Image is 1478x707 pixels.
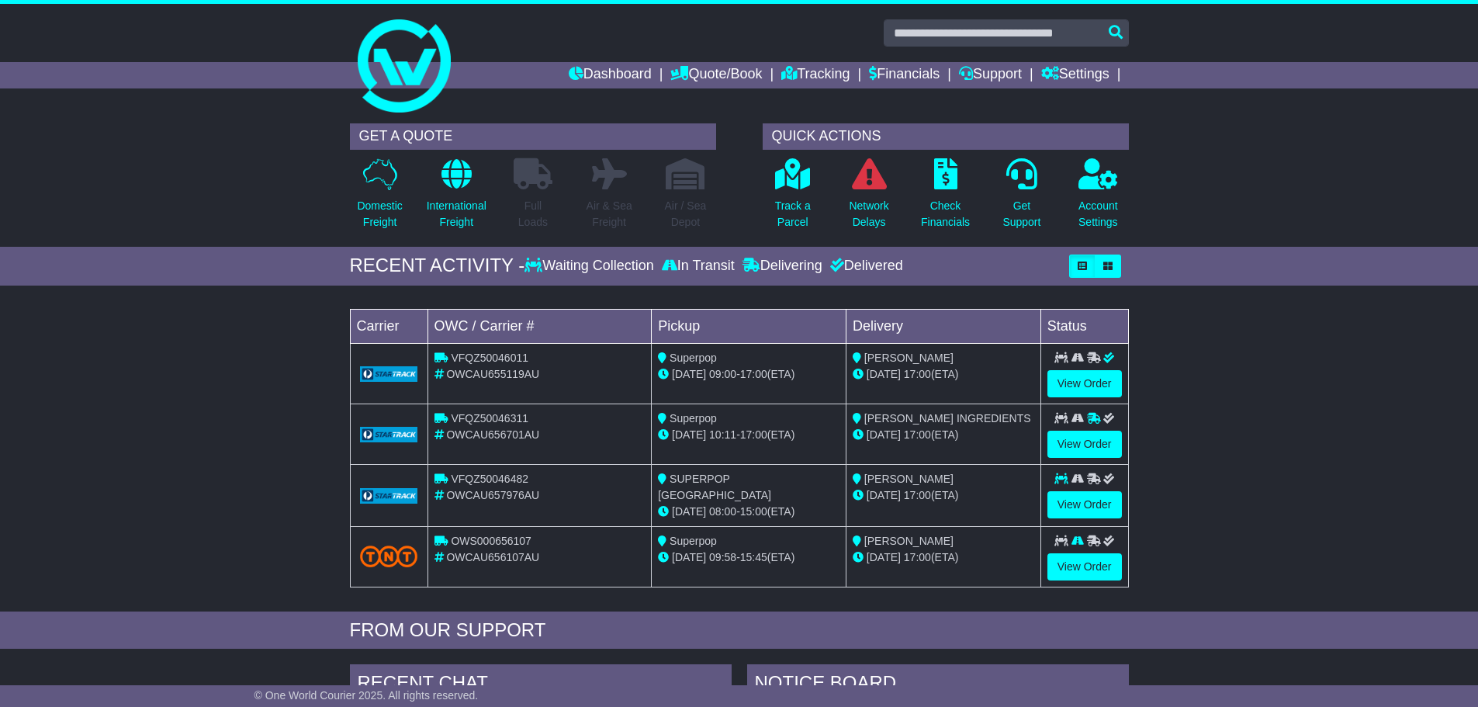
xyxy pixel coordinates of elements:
div: (ETA) [853,427,1034,443]
div: Delivering [739,258,826,275]
span: 15:45 [740,551,767,563]
td: OWC / Carrier # [427,309,652,343]
a: Financials [869,62,940,88]
a: Tracking [781,62,850,88]
div: FROM OUR SUPPORT [350,619,1129,642]
span: 17:00 [740,368,767,380]
a: View Order [1047,553,1122,581]
span: [DATE] [672,428,706,441]
span: 17:00 [904,428,931,441]
p: Get Support [1002,198,1040,230]
span: [DATE] [672,505,706,518]
div: RECENT ACTIVITY - [350,255,525,277]
span: VFQZ50046011 [451,352,528,364]
span: [PERSON_NAME] [864,473,954,485]
div: GET A QUOTE [350,123,716,150]
span: [DATE] [867,489,901,501]
p: Network Delays [849,198,888,230]
span: [DATE] [867,368,901,380]
span: 15:00 [740,505,767,518]
span: [PERSON_NAME] [864,352,954,364]
span: [DATE] [867,551,901,563]
a: DomesticFreight [356,158,403,239]
div: - (ETA) [658,504,839,520]
span: 09:00 [709,368,736,380]
a: NetworkDelays [848,158,889,239]
span: [PERSON_NAME] [864,535,954,547]
a: View Order [1047,370,1122,397]
p: Domestic Freight [357,198,402,230]
span: Superpop [670,535,717,547]
span: OWCAU657976AU [446,489,539,501]
span: OWCAU656107AU [446,551,539,563]
span: [DATE] [867,428,901,441]
div: In Transit [658,258,739,275]
span: [DATE] [672,368,706,380]
span: [PERSON_NAME] INGREDIENTS [864,412,1031,425]
a: AccountSettings [1078,158,1119,239]
div: QUICK ACTIONS [763,123,1129,150]
p: International Freight [427,198,486,230]
span: 17:00 [904,368,931,380]
div: (ETA) [853,487,1034,504]
div: (ETA) [853,549,1034,566]
span: © One World Courier 2025. All rights reserved. [254,689,479,702]
div: NOTICE BOARD [747,664,1129,706]
a: Track aParcel [774,158,812,239]
span: 10:11 [709,428,736,441]
img: GetCarrierServiceLogo [360,427,418,442]
a: View Order [1047,431,1122,458]
div: Waiting Collection [524,258,657,275]
a: Settings [1041,62,1109,88]
p: Full Loads [514,198,552,230]
span: 17:00 [740,428,767,441]
a: CheckFinancials [920,158,971,239]
span: 17:00 [904,489,931,501]
p: Air & Sea Freight [587,198,632,230]
div: RECENT CHAT [350,664,732,706]
span: OWCAU655119AU [446,368,539,380]
span: VFQZ50046311 [451,412,528,425]
span: 17:00 [904,551,931,563]
a: Dashboard [569,62,652,88]
div: - (ETA) [658,549,839,566]
span: OWCAU656701AU [446,428,539,441]
td: Delivery [846,309,1040,343]
div: - (ETA) [658,366,839,383]
a: Support [959,62,1022,88]
div: (ETA) [853,366,1034,383]
span: SUPERPOP [GEOGRAPHIC_DATA] [658,473,771,501]
span: VFQZ50046482 [451,473,528,485]
p: Track a Parcel [775,198,811,230]
div: - (ETA) [658,427,839,443]
td: Pickup [652,309,846,343]
a: InternationalFreight [426,158,487,239]
img: GetCarrierServiceLogo [360,488,418,504]
p: Account Settings [1078,198,1118,230]
span: Superpop [670,352,717,364]
div: Delivered [826,258,903,275]
a: View Order [1047,491,1122,518]
img: GetCarrierServiceLogo [360,366,418,382]
a: GetSupport [1002,158,1041,239]
span: Superpop [670,412,717,425]
a: Quote/Book [670,62,762,88]
td: Carrier [350,309,427,343]
span: 08:00 [709,505,736,518]
p: Check Financials [921,198,970,230]
span: [DATE] [672,551,706,563]
span: 09:58 [709,551,736,563]
span: OWS000656107 [451,535,531,547]
p: Air / Sea Depot [665,198,707,230]
img: TNT_Domestic.png [360,546,418,567]
td: Status [1040,309,1128,343]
